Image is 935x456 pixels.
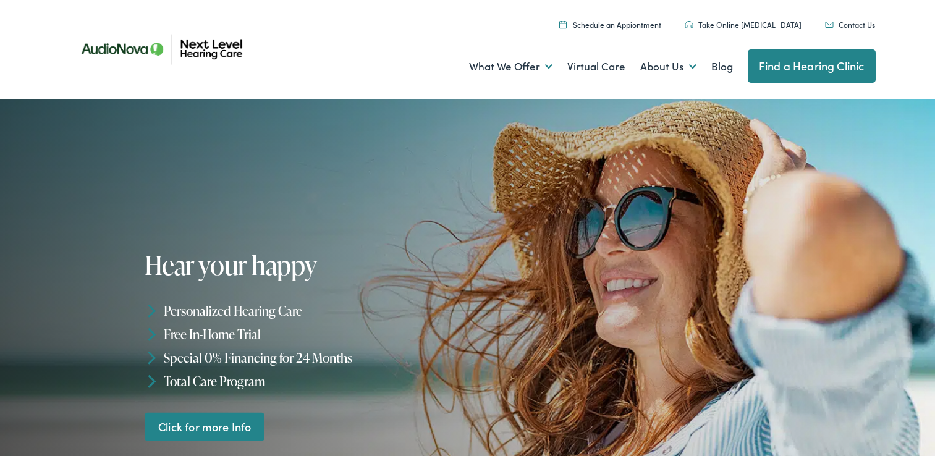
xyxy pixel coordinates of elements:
a: Take Online [MEDICAL_DATA] [685,19,802,30]
img: An icon symbolizing headphones, colored in teal, suggests audio-related services or features. [685,21,693,28]
img: Calendar icon representing the ability to schedule a hearing test or hearing aid appointment at N... [559,20,567,28]
a: Schedule an Appiontment [559,19,661,30]
a: Blog [711,44,733,90]
a: About Us [640,44,696,90]
a: Find a Hearing Clinic [748,49,876,83]
img: An icon representing mail communication is presented in a unique teal color. [825,22,834,28]
a: What We Offer [469,44,552,90]
a: Virtual Care [567,44,625,90]
a: Click for more Info [145,412,264,441]
li: Total Care Program [145,369,472,392]
h1: Hear your happy [145,251,472,279]
a: Contact Us [825,19,875,30]
li: Special 0% Financing for 24 Months [145,346,472,369]
li: Free In-Home Trial [145,323,472,346]
li: Personalized Hearing Care [145,299,472,323]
